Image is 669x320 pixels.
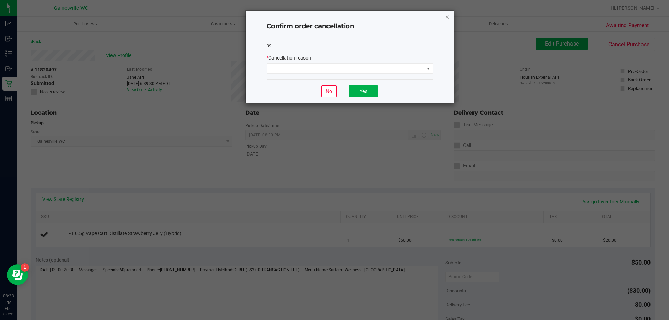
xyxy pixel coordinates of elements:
iframe: Resource center unread badge [21,263,29,272]
button: Close [445,13,450,21]
h4: Confirm order cancellation [267,22,433,31]
iframe: Resource center [7,264,28,285]
span: Cancellation reason [268,55,311,61]
span: 99 [267,43,271,48]
button: Yes [349,85,378,97]
button: No [321,85,337,97]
